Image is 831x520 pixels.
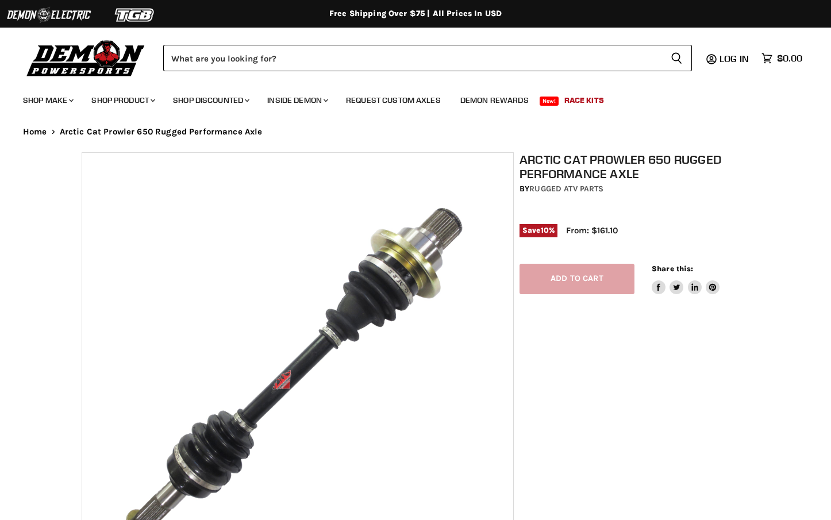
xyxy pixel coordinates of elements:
[337,88,449,112] a: Request Custom Axles
[520,183,755,195] div: by
[520,224,557,237] span: Save %
[756,50,808,67] a: $0.00
[14,88,80,112] a: Shop Make
[529,184,603,194] a: Rugged ATV Parts
[60,127,263,137] span: Arctic Cat Prowler 650 Rugged Performance Axle
[6,4,92,26] img: Demon Electric Logo 2
[720,53,749,64] span: Log in
[541,226,549,234] span: 10
[23,37,149,78] img: Demon Powersports
[83,88,162,112] a: Shop Product
[556,88,613,112] a: Race Kits
[164,88,256,112] a: Shop Discounted
[652,264,720,294] aside: Share this:
[540,97,559,106] span: New!
[452,88,537,112] a: Demon Rewards
[23,127,47,137] a: Home
[661,45,692,71] button: Search
[566,225,618,236] span: From: $161.10
[163,45,661,71] input: Search
[777,53,802,64] span: $0.00
[520,152,755,181] h1: Arctic Cat Prowler 650 Rugged Performance Axle
[92,4,178,26] img: TGB Logo 2
[14,84,799,112] ul: Main menu
[259,88,335,112] a: Inside Demon
[163,45,692,71] form: Product
[652,264,693,273] span: Share this:
[714,53,756,64] a: Log in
